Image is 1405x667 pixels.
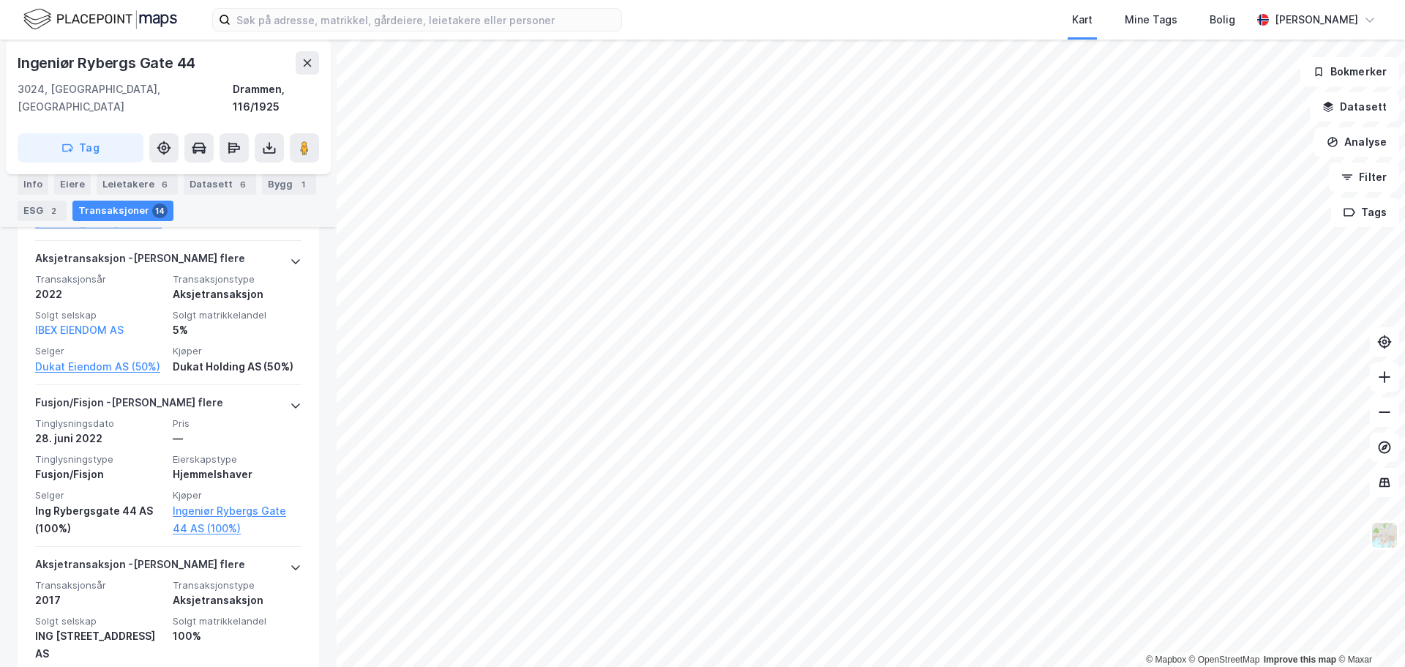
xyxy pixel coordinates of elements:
[173,430,301,447] div: —
[173,627,301,645] div: 100%
[1371,521,1398,549] img: Z
[23,7,177,32] img: logo.f888ab2527a4732fd821a326f86c7f29.svg
[18,51,198,75] div: Ingeniør Rybergs Gate 44
[1264,655,1336,665] a: Improve this map
[233,81,319,116] div: Drammen, 116/1925
[97,174,178,195] div: Leietakere
[173,466,301,483] div: Hjemmelshaver
[35,286,164,303] div: 2022
[1275,11,1358,29] div: [PERSON_NAME]
[1314,127,1399,157] button: Analyse
[157,177,172,192] div: 6
[173,358,301,376] div: Dukat Holding AS (50%)
[18,201,67,221] div: ESG
[1331,198,1399,227] button: Tags
[35,502,164,537] div: Ing Rybergsgate 44 AS (100%)
[173,309,301,321] span: Solgt matrikkelandel
[1210,11,1235,29] div: Bolig
[173,286,301,303] div: Aksjetransaksjon
[173,321,301,339] div: 5%
[18,174,48,195] div: Info
[1300,57,1399,86] button: Bokmerker
[173,273,301,286] span: Transaksjonstype
[35,358,164,376] a: Dukat Eiendom AS (50%)
[1189,655,1260,665] a: OpenStreetMap
[173,579,301,592] span: Transaksjonstype
[1310,92,1399,122] button: Datasett
[18,81,233,116] div: 3024, [GEOGRAPHIC_DATA], [GEOGRAPHIC_DATA]
[236,177,250,192] div: 6
[1146,655,1186,665] a: Mapbox
[35,273,164,286] span: Transaksjonsår
[35,615,164,627] span: Solgt selskap
[1072,11,1093,29] div: Kart
[1332,597,1405,667] iframe: Chat Widget
[1125,11,1177,29] div: Mine Tags
[35,430,164,447] div: 28. juni 2022
[35,309,164,321] span: Solgt selskap
[1329,163,1399,192] button: Filter
[35,345,164,357] span: Selger
[173,592,301,609] div: Aksjetransaksjon
[173,453,301,466] span: Eierskapstype
[18,133,143,163] button: Tag
[35,453,164,466] span: Tinglysningstype
[54,174,91,195] div: Eiere
[1332,597,1405,667] div: Kontrollprogram for chat
[173,345,301,357] span: Kjøper
[262,174,316,195] div: Bygg
[35,250,245,273] div: Aksjetransaksjon - [PERSON_NAME] flere
[35,556,245,579] div: Aksjetransaksjon - [PERSON_NAME] flere
[231,9,621,31] input: Søk på adresse, matrikkel, gårdeiere, leietakere eller personer
[35,489,164,502] span: Selger
[296,177,310,192] div: 1
[35,417,164,430] span: Tinglysningsdato
[72,201,173,221] div: Transaksjoner
[35,394,223,417] div: Fusjon/Fisjon - [PERSON_NAME] flere
[173,502,301,537] a: Ingeniør Rybergs Gate 44 AS (100%)
[173,489,301,502] span: Kjøper
[46,204,61,218] div: 2
[152,204,168,218] div: 14
[35,592,164,609] div: 2017
[35,579,164,592] span: Transaksjonsår
[184,174,256,195] div: Datasett
[173,417,301,430] span: Pris
[173,615,301,627] span: Solgt matrikkelandel
[35,627,164,663] div: ING [STREET_ADDRESS] AS
[35,324,124,336] a: IBEX EIENDOM AS
[35,466,164,483] div: Fusjon/Fisjon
